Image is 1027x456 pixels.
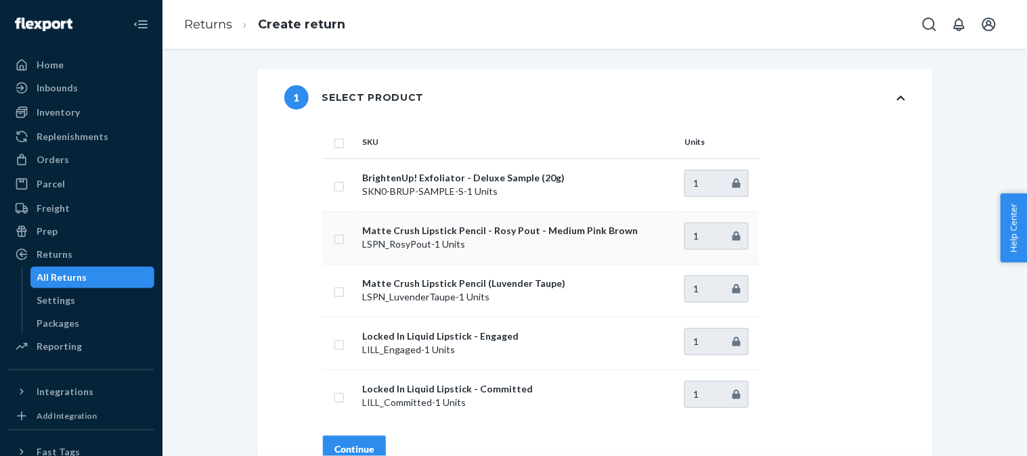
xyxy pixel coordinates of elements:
div: Parcel [37,177,65,191]
a: Freight [8,198,154,219]
div: Continue [334,442,374,456]
th: Units [679,126,760,158]
button: Open Search Box [916,11,943,38]
a: Reporting [8,336,154,357]
input: Enter quantity [684,275,749,302]
div: Add Integration [37,410,97,421]
a: Replenishments [8,126,154,147]
a: Prep [8,221,154,242]
p: LILL_Committed - 1 Units [362,396,674,409]
a: Orders [8,149,154,170]
a: Parcel [8,173,154,195]
div: Home [37,58,64,72]
a: All Returns [30,267,155,288]
span: 1 [284,85,309,110]
input: Enter quantity [684,223,749,250]
div: Select product [284,85,424,110]
input: Enter quantity [684,328,749,355]
button: Open account menu [976,11,1003,38]
a: Home [8,54,154,76]
div: Orders [37,153,69,166]
p: Locked In Liquid Lipstick - Engaged [362,329,674,343]
a: Settings [30,290,155,311]
div: Prep [37,225,58,238]
div: Replenishments [37,130,108,143]
p: BrightenUp! Exfoliator - Deluxe Sample (20g) [362,171,674,185]
button: Close Navigation [127,11,154,38]
button: Open notifications [946,11,973,38]
p: LILL_Engaged - 1 Units [362,343,674,357]
a: Packages [30,313,155,334]
div: Settings [37,294,76,307]
a: Create return [258,17,345,32]
a: Returns [184,17,232,32]
div: Freight [37,202,70,215]
a: Inventory [8,101,154,123]
div: Inbounds [37,81,78,95]
ol: breadcrumbs [173,5,356,45]
th: SKU [357,126,679,158]
a: Inbounds [8,77,154,99]
a: Returns [8,244,154,265]
button: Help Center [1001,193,1027,263]
p: Locked In Liquid Lipstick - Committed [362,382,674,396]
div: All Returns [37,271,87,284]
div: Inventory [37,106,80,119]
input: Enter quantity [684,381,749,408]
div: Packages [37,317,80,330]
p: LSPN_RosyPout - 1 Units [362,237,674,251]
p: Matte Crush Lipstick Pencil (Luvender Taupe) [362,277,674,290]
button: Integrations [8,381,154,403]
div: Returns [37,248,72,261]
div: Reporting [37,340,82,353]
p: Matte Crush Lipstick Pencil - Rosy Pout - Medium Pink Brown [362,224,674,237]
img: Flexport logo [15,18,72,31]
p: LSPN_LuvenderTaupe - 1 Units [362,290,674,304]
a: Add Integration [8,408,154,424]
div: Integrations [37,385,93,398]
p: SKN0-BRUP-SAMPLE-S - 1 Units [362,185,674,198]
input: Enter quantity [684,170,749,197]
